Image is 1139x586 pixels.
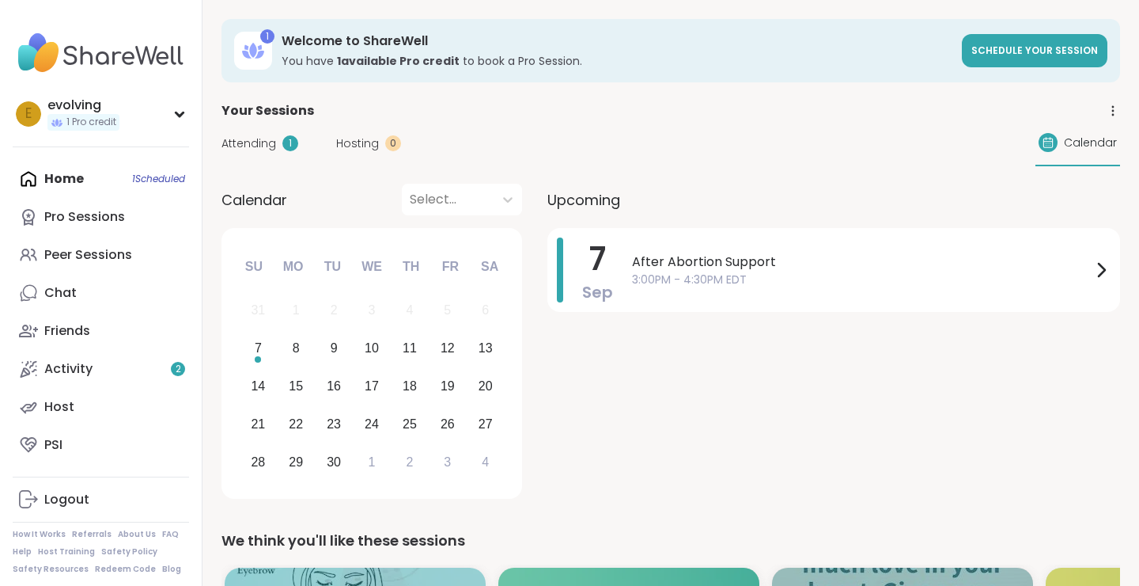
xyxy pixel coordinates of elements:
[393,370,427,404] div: Choose Thursday, September 18th, 2025
[279,445,313,479] div: Choose Monday, September 29th, 2025
[241,294,275,328] div: Not available Sunday, August 31st, 2025
[279,407,313,441] div: Choose Monday, September 22nd, 2025
[393,294,427,328] div: Not available Thursday, September 4th, 2025
[47,97,119,114] div: evolving
[13,481,189,519] a: Logout
[441,337,455,359] div: 12
[317,332,351,366] div: Choose Tuesday, September 9th, 2025
[176,363,181,376] span: 2
[13,426,189,464] a: PSI
[44,208,125,226] div: Pro Sessions
[13,529,66,540] a: How It Works
[317,294,351,328] div: Not available Tuesday, September 2nd, 2025
[101,546,157,557] a: Safety Policy
[239,291,504,481] div: month 2025-09
[275,249,310,284] div: Mo
[237,249,271,284] div: Su
[430,294,464,328] div: Not available Friday, September 5th, 2025
[433,249,467,284] div: Fr
[251,413,265,435] div: 21
[468,445,502,479] div: Choose Saturday, October 4th, 2025
[251,451,265,473] div: 28
[468,370,502,404] div: Choose Saturday, September 20th, 2025
[468,332,502,366] div: Choose Saturday, September 13th, 2025
[44,284,77,302] div: Chat
[385,135,401,151] div: 0
[365,375,379,397] div: 17
[255,337,262,359] div: 7
[369,299,376,321] div: 3
[355,294,389,328] div: Not available Wednesday, September 3rd, 2025
[482,299,489,321] div: 6
[962,34,1107,67] a: Schedule your session
[282,135,298,151] div: 1
[317,407,351,441] div: Choose Tuesday, September 23rd, 2025
[95,564,156,575] a: Redeem Code
[251,375,265,397] div: 14
[355,370,389,404] div: Choose Wednesday, September 17th, 2025
[13,388,189,426] a: Host
[327,413,341,435] div: 23
[317,445,351,479] div: Choose Tuesday, September 30th, 2025
[547,189,620,211] span: Upcoming
[444,451,451,473] div: 3
[479,413,493,435] div: 27
[44,246,132,264] div: Peer Sessions
[355,407,389,441] div: Choose Wednesday, September 24th, 2025
[403,337,417,359] div: 11
[13,546,32,557] a: Help
[336,135,379,152] span: Hosting
[317,370,351,404] div: Choose Tuesday, September 16th, 2025
[468,407,502,441] div: Choose Saturday, September 27th, 2025
[251,299,265,321] div: 31
[365,413,379,435] div: 24
[72,529,112,540] a: Referrals
[406,299,413,321] div: 4
[403,375,417,397] div: 18
[971,44,1098,57] span: Schedule your session
[13,564,89,575] a: Safety Resources
[221,530,1120,552] div: We think you'll like these sessions
[331,299,338,321] div: 2
[337,53,460,69] b: 1 available Pro credit
[315,249,350,284] div: Tu
[44,322,90,340] div: Friends
[13,274,189,312] a: Chat
[44,360,93,378] div: Activity
[394,249,429,284] div: Th
[327,451,341,473] div: 30
[25,104,32,124] span: e
[582,281,613,303] span: Sep
[393,332,427,366] div: Choose Thursday, September 11th, 2025
[444,299,451,321] div: 5
[13,25,189,81] img: ShareWell Nav Logo
[369,451,376,473] div: 1
[430,407,464,441] div: Choose Friday, September 26th, 2025
[355,332,389,366] div: Choose Wednesday, September 10th, 2025
[241,370,275,404] div: Choose Sunday, September 14th, 2025
[482,451,489,473] div: 4
[260,29,274,44] div: 1
[279,332,313,366] div: Choose Monday, September 8th, 2025
[118,529,156,540] a: About Us
[393,445,427,479] div: Choose Thursday, October 2nd, 2025
[289,413,303,435] div: 22
[44,491,89,508] div: Logout
[1064,135,1117,151] span: Calendar
[327,375,341,397] div: 16
[589,237,606,281] span: 7
[293,337,300,359] div: 8
[162,529,179,540] a: FAQ
[289,375,303,397] div: 15
[430,332,464,366] div: Choose Friday, September 12th, 2025
[289,451,303,473] div: 29
[479,337,493,359] div: 13
[632,253,1092,272] span: After Abortion Support
[293,299,300,321] div: 1
[441,375,455,397] div: 19
[241,332,275,366] div: Choose Sunday, September 7th, 2025
[393,407,427,441] div: Choose Thursday, September 25th, 2025
[279,294,313,328] div: Not available Monday, September 1st, 2025
[468,294,502,328] div: Not available Saturday, September 6th, 2025
[13,198,189,236] a: Pro Sessions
